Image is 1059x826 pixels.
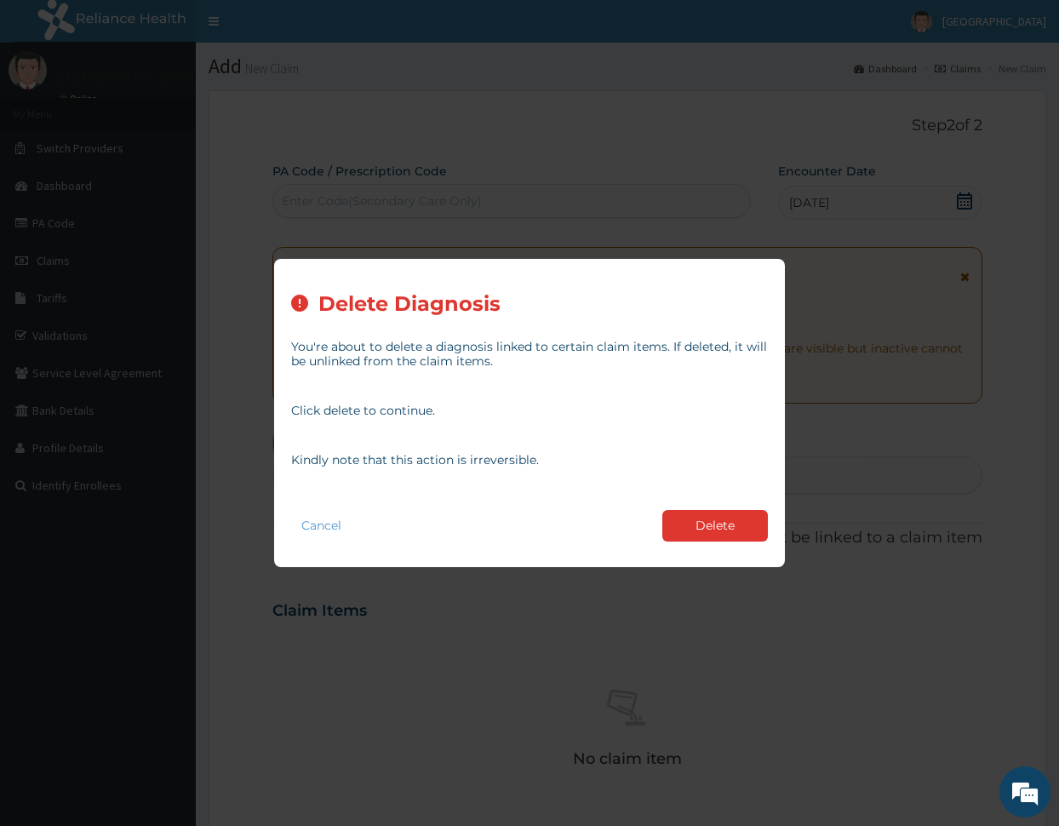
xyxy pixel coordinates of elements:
p: You're about to delete a diagnosis linked to certain claim items. If deleted, it will be unlinked... [291,340,768,369]
h2: Delete Diagnosis [318,293,501,316]
textarea: Type your message and hit 'Enter' [9,465,324,525]
button: Delete [662,510,768,542]
p: Kindly note that this action is irreversible. [291,453,768,467]
div: Minimize live chat window [279,9,320,49]
button: Cancel [291,513,352,538]
span: We're online! [99,215,235,387]
div: Chat with us now [89,95,286,118]
p: Click delete to continue. [291,404,768,418]
img: d_794563401_company_1708531726252_794563401 [31,85,69,128]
